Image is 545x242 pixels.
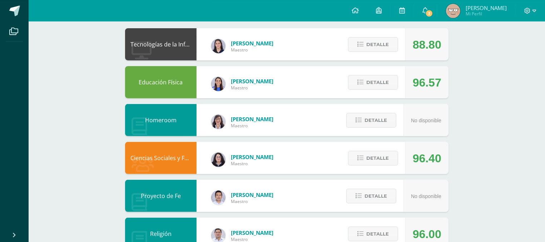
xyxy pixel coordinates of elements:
span: Maestro [231,85,273,91]
div: 96.57 [413,66,441,99]
button: Detalle [348,151,398,166]
div: Tecnologías de la Información y Comunicación: Computación [125,28,197,60]
span: Detalle [365,189,387,203]
span: [PERSON_NAME] [231,40,273,47]
div: 96.40 [413,142,441,174]
button: Detalle [348,227,398,241]
button: Detalle [346,113,396,128]
span: Maestro [231,198,273,204]
span: Mi Perfil [466,11,507,17]
span: Maestro [231,123,273,129]
img: 0eea5a6ff783132be5fd5ba128356f6f.png [211,77,226,91]
span: Maestro [231,47,273,53]
span: [PERSON_NAME] [231,78,273,85]
span: Detalle [366,76,389,89]
div: Homeroom [125,104,197,136]
span: [PERSON_NAME] [466,4,507,11]
img: 4582bc727a9698f22778fe954f29208c.png [211,191,226,205]
div: Educación Física [125,66,197,98]
img: dbcf09110664cdb6f63fe058abfafc14.png [211,39,226,53]
img: da0de1698857389b01b9913c08ee4643.png [446,4,460,18]
div: Ciencias Sociales y Formación Ciudadana [125,142,197,174]
span: [PERSON_NAME] [231,191,273,198]
button: Detalle [346,189,396,203]
img: 11d0a4ab3c631824f792e502224ffe6b.png [211,115,226,129]
div: 88.80 [413,29,441,61]
span: Detalle [366,38,389,51]
button: Detalle [348,75,398,90]
span: Detalle [365,114,387,127]
span: [PERSON_NAME] [231,229,273,236]
button: Detalle [348,37,398,52]
span: Detalle [366,227,389,241]
img: f270ddb0ea09d79bf84e45c6680ec463.png [211,153,226,167]
span: [PERSON_NAME] [231,115,273,123]
div: Proyecto de Fe [125,180,197,212]
span: No disponible [411,118,441,123]
span: [PERSON_NAME] [231,153,273,160]
span: Detalle [366,152,389,165]
span: Maestro [231,160,273,167]
span: 2 [425,9,433,17]
span: No disponible [411,193,441,199]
